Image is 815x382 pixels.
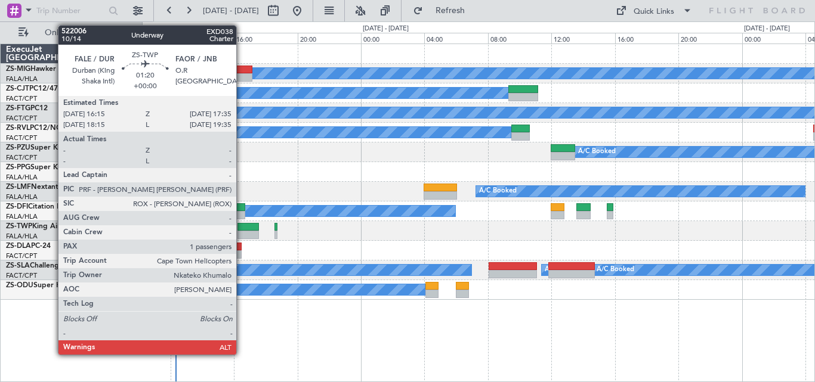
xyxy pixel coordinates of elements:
[6,66,80,73] a: ZS-MIGHawker 900XP
[6,232,38,241] a: FALA/HLA
[6,212,38,221] a: FALA/HLA
[6,164,30,171] span: ZS-PPG
[6,85,62,92] a: ZS-CJTPC12/47E
[615,33,678,44] div: 16:00
[6,203,86,210] a: ZS-DFICitation Mustang
[6,85,29,92] span: ZS-CJT
[6,243,51,250] a: ZS-DLAPC-24
[6,262,30,269] span: ZS-SLA
[234,33,297,44] div: 16:00
[744,24,790,34] div: [DATE] - [DATE]
[6,125,61,132] a: ZS-RVLPC12/NG
[31,29,126,37] span: Only With Activity
[488,33,551,44] div: 08:00
[6,144,96,151] a: ZS-PZUSuper King Air 200
[6,184,84,191] a: ZS-LMFNextant 400XTi
[479,182,517,200] div: A/C Booked
[6,282,33,289] span: ZS-ODU
[6,153,37,162] a: FACT/CPT
[6,203,28,210] span: ZS-DFI
[36,2,105,20] input: Trip Number
[6,164,96,171] a: ZS-PPGSuper King Air 200
[6,74,38,83] a: FALA/HLA
[634,6,674,18] div: Quick Links
[361,33,424,44] div: 00:00
[6,184,31,191] span: ZS-LMF
[363,24,409,34] div: [DATE] - [DATE]
[610,1,698,20] button: Quick Links
[425,7,476,15] span: Refresh
[6,262,81,269] a: ZS-SLAChallenger 350
[13,23,129,42] button: Only With Activity
[545,261,582,279] div: A/C Booked
[424,33,487,44] div: 04:00
[6,105,48,112] a: ZS-FTGPC12
[203,5,259,16] span: [DATE] - [DATE]
[298,33,361,44] div: 20:00
[6,243,31,250] span: ZS-DLA
[742,33,805,44] div: 00:00
[578,143,616,161] div: A/C Booked
[6,144,30,151] span: ZS-PZU
[597,261,634,279] div: A/C Booked
[6,223,32,230] span: ZS-TWP
[6,173,38,182] a: FALA/HLA
[6,223,75,230] a: ZS-TWPKing Air 260
[6,125,30,132] span: ZS-RVL
[678,33,742,44] div: 20:00
[407,1,479,20] button: Refresh
[171,33,234,44] div: 12:00
[144,24,190,34] div: [DATE] - [DATE]
[6,271,37,280] a: FACT/CPT
[551,33,615,44] div: 12:00
[6,192,38,201] a: FALA/HLA
[6,282,99,289] a: ZS-ODUSuper King Air 200
[6,114,37,123] a: FACT/CPT
[6,66,30,73] span: ZS-MIG
[6,94,37,103] a: FACT/CPT
[6,251,37,260] a: FACT/CPT
[140,202,178,220] div: A/C Booked
[6,105,30,112] span: ZS-FTG
[6,133,37,142] a: FACT/CPT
